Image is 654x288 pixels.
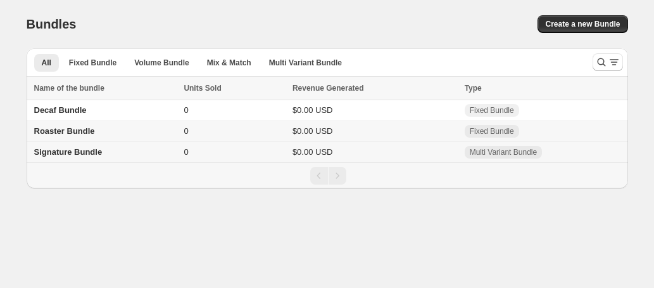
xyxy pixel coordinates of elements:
span: All [42,58,51,68]
span: Multi Variant Bundle [470,147,538,157]
span: $0.00 USD [292,105,333,115]
span: Fixed Bundle [69,58,116,68]
h1: Bundles [27,16,77,32]
nav: Pagination [27,162,628,188]
span: Fixed Bundle [470,126,514,136]
span: Multi Variant Bundle [269,58,342,68]
span: $0.00 USD [292,147,333,157]
span: Revenue Generated [292,82,364,95]
span: 0 [184,147,188,157]
span: $0.00 USD [292,126,333,136]
span: Create a new Bundle [545,19,620,29]
span: Roaster Bundle [34,126,95,136]
span: Signature Bundle [34,147,103,157]
span: Fixed Bundle [470,105,514,115]
span: Volume Bundle [134,58,189,68]
span: 0 [184,105,188,115]
span: Decaf Bundle [34,105,87,115]
span: Mix & Match [207,58,251,68]
button: Create a new Bundle [538,15,627,33]
span: Units Sold [184,82,221,95]
button: Search and filter results [593,53,623,71]
button: Revenue Generated [292,82,377,95]
span: 0 [184,126,188,136]
div: Type [465,82,620,95]
button: Units Sold [184,82,234,95]
div: Name of the bundle [34,82,177,95]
